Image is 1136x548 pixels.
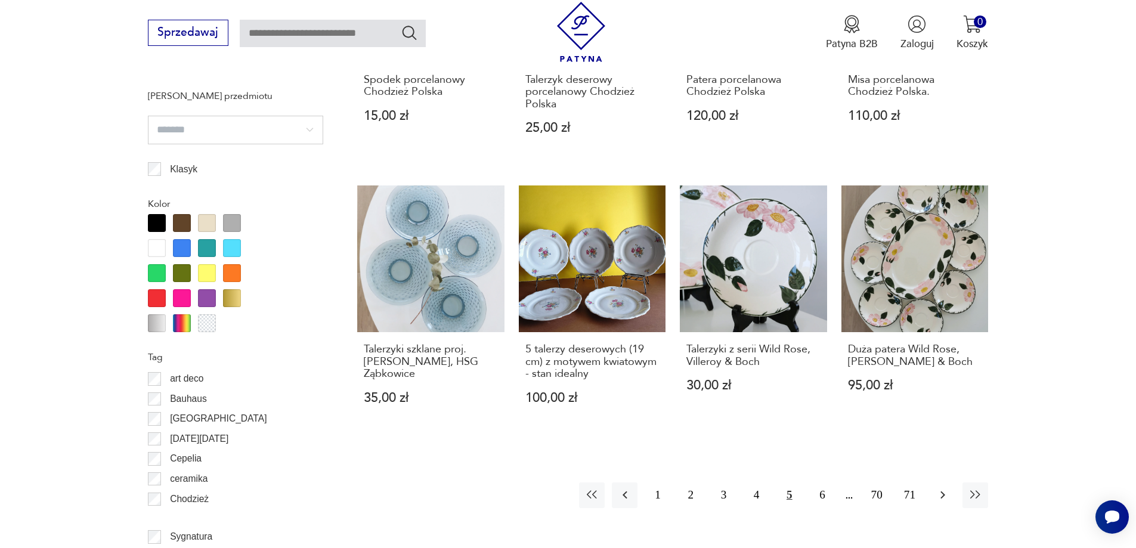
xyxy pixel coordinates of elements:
[148,88,323,104] p: [PERSON_NAME] przedmiotu
[848,343,982,368] h3: Duża patera Wild Rose, [PERSON_NAME] & Boch
[900,15,934,51] button: Zaloguj
[974,16,986,28] div: 0
[1095,500,1129,534] iframe: Smartsupp widget button
[170,529,212,544] p: Sygnatura
[864,482,890,508] button: 70
[963,15,982,33] img: Ikona koszyka
[686,74,821,98] h3: Patera porcelanowa Chodzież Polska
[908,15,926,33] img: Ikonka użytkownika
[848,110,982,122] p: 110,00 zł
[744,482,769,508] button: 4
[148,196,323,212] p: Kolor
[364,343,498,380] h3: Talerzyki szklane proj. [PERSON_NAME], HSG Ząbkowice
[148,349,323,365] p: Tag
[826,15,878,51] a: Ikona medaluPatyna B2B
[686,343,821,368] h3: Talerzyki z serii Wild Rose, Villeroy & Boch
[525,392,660,404] p: 100,00 zł
[364,74,498,98] h3: Spodek porcelanowy Chodzież Polska
[686,110,821,122] p: 120,00 zł
[170,371,203,386] p: art deco
[170,162,197,177] p: Klasyk
[678,482,704,508] button: 2
[148,29,228,38] a: Sprzedawaj
[170,491,209,507] p: Chodzież
[848,379,982,392] p: 95,00 zł
[170,411,267,426] p: [GEOGRAPHIC_DATA]
[957,15,988,51] button: 0Koszyk
[170,451,202,466] p: Cepelia
[957,37,988,51] p: Koszyk
[148,20,228,46] button: Sprzedawaj
[843,15,861,33] img: Ikona medalu
[645,482,670,508] button: 1
[686,379,821,392] p: 30,00 zł
[776,482,802,508] button: 5
[364,392,498,404] p: 35,00 zł
[170,391,207,407] p: Bauhaus
[848,74,982,98] h3: Misa porcelanowa Chodzież Polska.
[525,74,660,110] h3: Talerzyk deserowy porcelanowy Chodzież Polska
[809,482,835,508] button: 6
[841,185,989,432] a: Duża patera Wild Rose, Villeroy & BochDuża patera Wild Rose, [PERSON_NAME] & Boch95,00 zł
[519,185,666,432] a: 5 talerzy deserowych (19 cm) z motywem kwiatowym - stan idealny5 talerzy deserowych (19 cm) z mot...
[525,122,660,134] p: 25,00 zł
[900,37,934,51] p: Zaloguj
[680,185,827,432] a: Talerzyki z serii Wild Rose, Villeroy & BochTalerzyki z serii Wild Rose, Villeroy & Boch30,00 zł
[897,482,923,508] button: 71
[401,24,418,41] button: Szukaj
[364,110,498,122] p: 15,00 zł
[826,37,878,51] p: Patyna B2B
[170,511,206,527] p: Ćmielów
[826,15,878,51] button: Patyna B2B
[551,2,611,62] img: Patyna - sklep z meblami i dekoracjami vintage
[170,471,208,487] p: ceramika
[711,482,736,508] button: 3
[170,431,228,447] p: [DATE][DATE]
[357,185,504,432] a: Talerzyki szklane proj. B. Kupczyk, HSG ZąbkowiceTalerzyki szklane proj. [PERSON_NAME], HSG Ząbko...
[525,343,660,380] h3: 5 talerzy deserowych (19 cm) z motywem kwiatowym - stan idealny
